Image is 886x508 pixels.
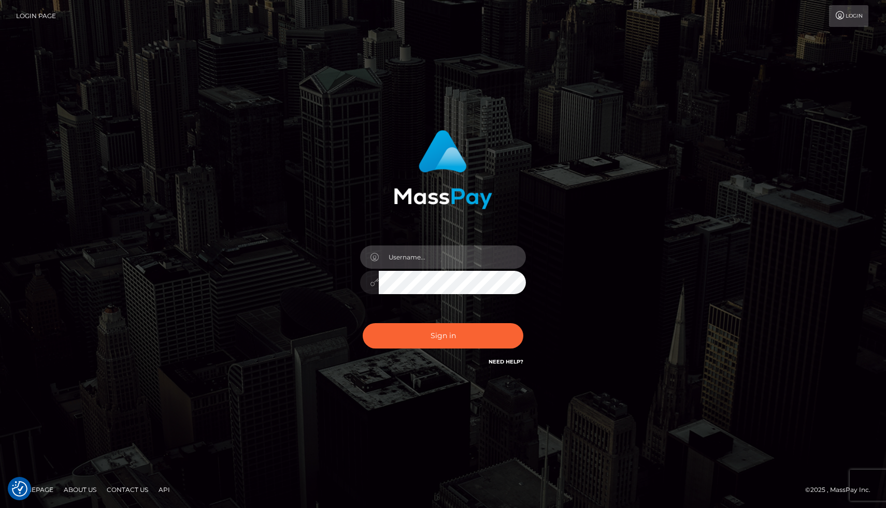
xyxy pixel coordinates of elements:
[829,5,868,27] a: Login
[12,481,27,497] button: Consent Preferences
[60,482,101,498] a: About Us
[154,482,174,498] a: API
[489,358,523,365] a: Need Help?
[12,481,27,497] img: Revisit consent button
[16,5,56,27] a: Login Page
[103,482,152,498] a: Contact Us
[394,130,492,209] img: MassPay Login
[379,245,526,269] input: Username...
[11,482,58,498] a: Homepage
[805,484,878,496] div: © 2025 , MassPay Inc.
[363,323,523,349] button: Sign in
